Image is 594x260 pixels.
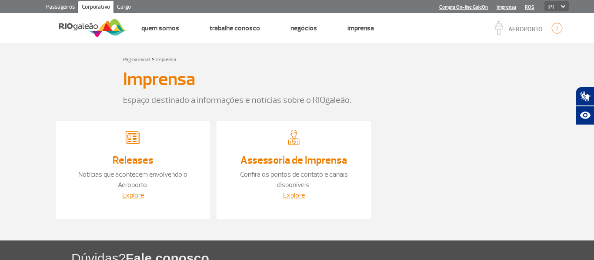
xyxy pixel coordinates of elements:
a: Compra On-line GaleOn [439,4,488,10]
a: Negócios [290,24,317,33]
div: Plugin de acessibilidade da Hand Talk. [576,87,594,125]
a: Explore [122,191,144,200]
a: Notícias que acontecem envolvendo o Aeroporto. [78,170,187,189]
a: Passageiros [43,1,78,15]
h3: Imprensa [123,69,195,90]
a: RQS [525,4,534,10]
a: Explore [283,191,305,200]
a: Quem Somos [141,24,179,33]
button: Abrir tradutor de língua de sinais. [576,87,594,106]
p: AEROPORTO [508,26,543,33]
a: Página inicial [123,56,150,63]
a: Imprensa [497,4,516,10]
a: Releases [113,154,154,167]
a: > [151,54,154,64]
p: Espaço destinado a informações e notícias sobre o RIOgaleão. [123,94,471,107]
a: Confira os pontos de contato e canais disponíveis. [240,170,348,189]
a: Trabalhe Conosco [210,24,260,33]
button: Abrir recursos assistivos. [576,106,594,125]
a: Imprensa [156,56,176,63]
a: Imprensa [347,24,374,33]
a: Cargo [113,1,134,15]
a: Corporativo [78,1,113,15]
a: Assessoria de Imprensa [240,154,347,167]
